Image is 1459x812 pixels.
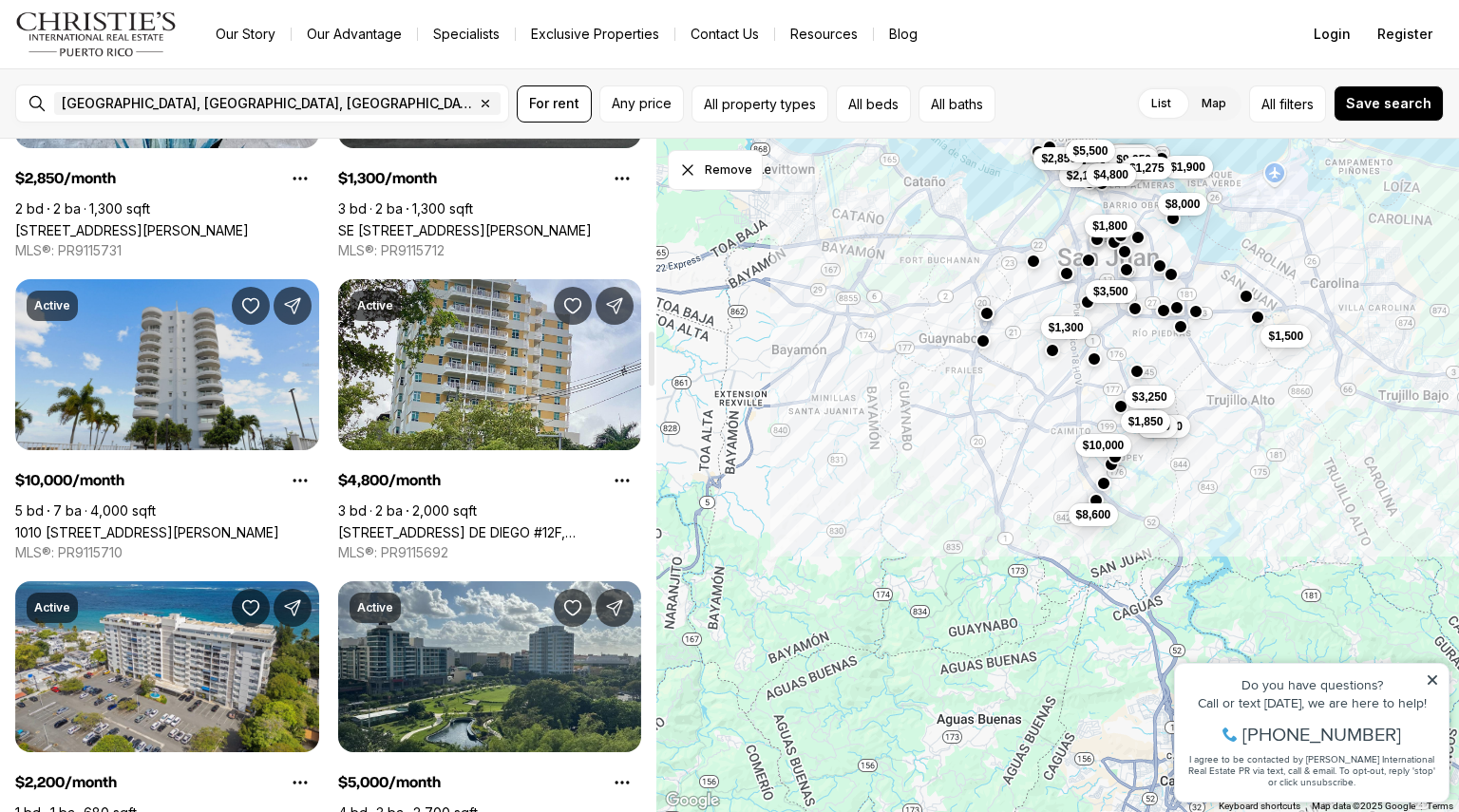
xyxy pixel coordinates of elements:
[1145,419,1170,434] span: $900
[1048,320,1083,335] span: $1,300
[20,61,275,74] div: Call or text [DATE], we are here to help!
[874,21,933,47] a: Blog
[554,287,592,325] button: Save Property: 310 AV. DE DIEGO #12F
[668,150,763,190] button: Dismiss drawing
[1103,145,1153,168] button: $8,000
[1093,284,1128,299] span: $3,500
[517,85,592,123] button: For rent
[1165,197,1200,212] span: $8,000
[1163,156,1213,179] button: $1,900
[357,298,393,313] p: Active
[1120,410,1170,433] button: $1,850
[692,85,828,123] button: All property types
[338,222,592,238] a: SE 981 1 St. REPARTO METROPOLITANO #APT #1, SAN JUAN PR, 00901
[1261,94,1276,114] span: All
[554,589,592,627] button: Save Property: 256 ROSARIO #PH 3
[34,600,70,615] p: Active
[1065,140,1115,162] button: $5,500
[292,21,417,47] a: Our Advantage
[1085,215,1135,237] button: $1,800
[1268,329,1303,344] span: $1,500
[1122,157,1172,179] button: $1,275
[1124,386,1174,408] button: $3,250
[1377,27,1432,42] span: Register
[1068,503,1118,526] button: $8,600
[274,589,312,627] button: Share Property
[1074,434,1130,457] button: $10,000
[603,160,641,198] button: Property options
[1249,85,1326,123] button: Allfilters
[1093,167,1128,182] span: $4,800
[836,85,911,123] button: All beds
[1082,438,1123,453] span: $10,000
[1041,151,1076,166] span: $2,850
[1334,85,1444,122] button: Save search
[1127,414,1163,429] span: $1,850
[20,43,275,56] div: Do you have questions?
[232,589,270,627] button: Save Property: 2305 LAUREL #403
[612,96,672,111] span: Any price
[1129,161,1165,176] span: $1,275
[1058,164,1108,187] button: $2,100
[418,21,515,47] a: Specialists
[1086,280,1136,303] button: $3,500
[15,11,178,57] img: logo
[1302,15,1362,53] button: Login
[1116,152,1151,167] span: $9,950
[24,117,271,153] span: I agree to be contacted by [PERSON_NAME] International Real Estate PR via text, call & email. To ...
[357,600,393,615] p: Active
[919,85,995,123] button: All baths
[1075,507,1110,522] span: $8,600
[78,89,237,108] span: [PHONE_NUMBER]
[34,298,70,313] p: Active
[603,462,641,500] button: Property options
[1279,94,1314,114] span: filters
[200,21,291,47] a: Our Story
[516,21,674,47] a: Exclusive Properties
[1170,160,1205,175] span: $1,900
[1314,27,1351,42] span: Login
[1136,86,1186,121] label: List
[603,764,641,802] button: Property options
[281,160,319,198] button: Property options
[281,764,319,802] button: Property options
[1140,415,1190,438] button: $1,800
[1260,325,1311,348] button: $1,500
[232,287,270,325] button: Save Property: 1010 CALLE ORQUID #1106
[15,524,279,540] a: 1010 CALLE ORQUID #1106, SAN JUAN PR, 00927
[281,462,319,500] button: Property options
[596,589,634,627] button: Share Property
[1086,163,1136,186] button: $4,800
[529,96,579,111] span: For rent
[1366,15,1444,53] button: Register
[675,21,774,47] button: Contact Us
[1157,193,1207,216] button: $8,000
[274,287,312,325] button: Share Property
[1033,147,1084,170] button: $2,850
[1346,96,1431,111] span: Save search
[338,524,642,540] a: 310 AV. DE DIEGO #12F, SAN JUAN PR, 00920
[1072,143,1108,159] span: $5,500
[1040,316,1090,339] button: $1,300
[1147,419,1183,434] span: $1,800
[1131,389,1166,405] span: $3,250
[1186,86,1241,121] label: Map
[62,96,474,111] span: [GEOGRAPHIC_DATA], [GEOGRAPHIC_DATA], [GEOGRAPHIC_DATA]
[1092,218,1127,234] span: $1,800
[1137,415,1178,438] button: $900
[596,287,634,325] button: Share Property
[1066,168,1101,183] span: $2,100
[1108,148,1159,171] button: $9,950
[599,85,684,123] button: Any price
[775,21,873,47] a: Resources
[15,222,249,238] a: 703 AVE.MIRAMAR #302, SAN JUAN PR, 00907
